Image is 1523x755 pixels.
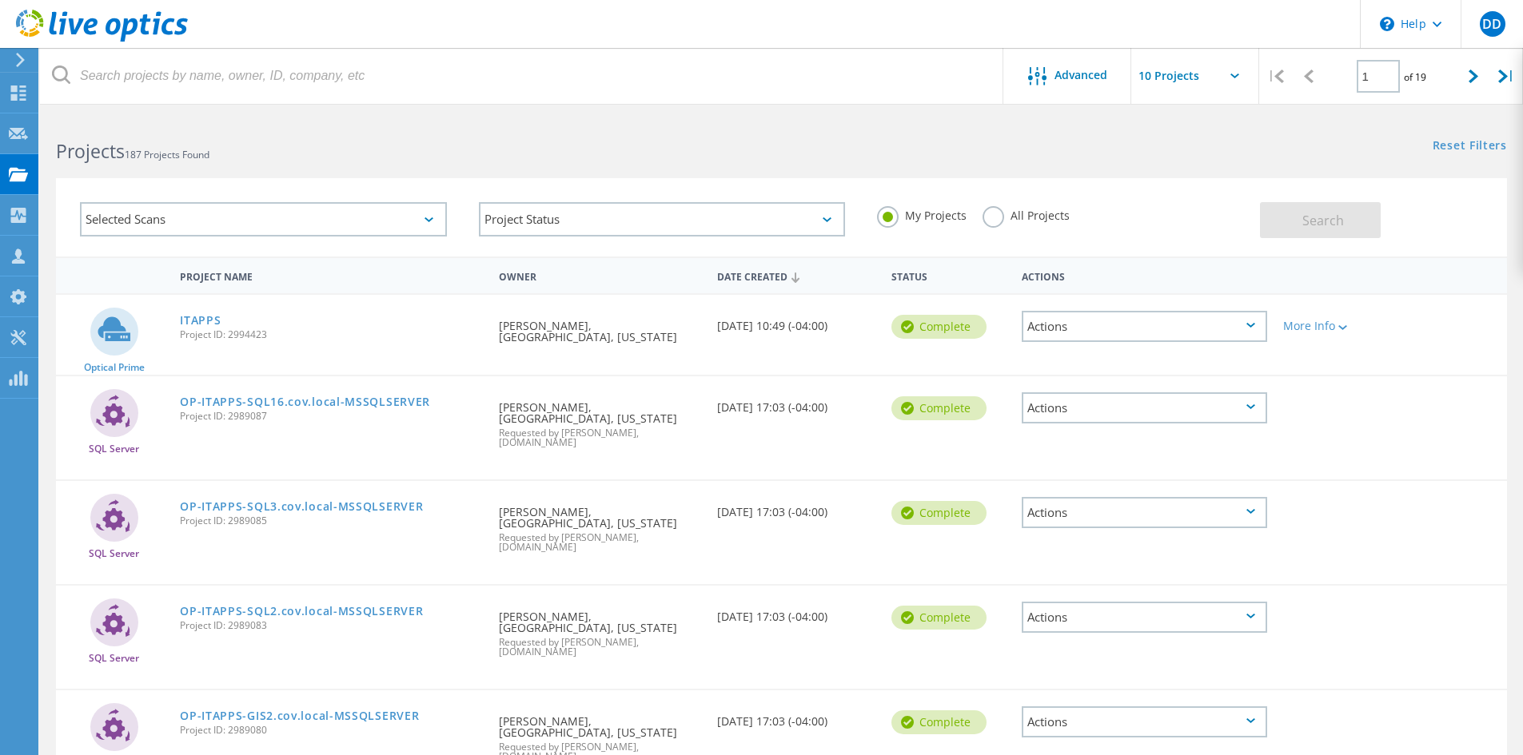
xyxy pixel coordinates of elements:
[891,396,987,420] div: Complete
[1490,48,1523,105] div: |
[180,396,430,407] a: OP-ITAPPS-SQL16.cov.local-MSSQLSERVER
[983,206,1070,221] label: All Projects
[84,363,145,372] span: Optical Prime
[180,330,483,340] span: Project ID: 2994423
[180,621,483,630] span: Project ID: 2989083
[1404,70,1426,84] span: of 19
[80,202,447,236] div: Selected Scans
[1022,392,1267,423] div: Actions
[1433,140,1507,153] a: Reset Filters
[16,34,188,45] a: Live Optics Dashboard
[491,260,708,290] div: Owner
[891,710,987,734] div: Complete
[1022,497,1267,528] div: Actions
[491,586,708,673] div: [PERSON_NAME], [GEOGRAPHIC_DATA], [US_STATE]
[491,376,708,463] div: [PERSON_NAME], [GEOGRAPHIC_DATA], [US_STATE]
[40,48,1004,104] input: Search projects by name, owner, ID, company, etc
[1302,212,1344,229] span: Search
[1259,48,1292,105] div: |
[89,549,139,558] span: SQL Server
[1014,260,1275,290] div: Actions
[1260,202,1381,238] button: Search
[180,315,221,326] a: ITAPPS
[1022,311,1267,342] div: Actions
[499,638,700,657] span: Requested by [PERSON_NAME], [DOMAIN_NAME]
[891,315,987,339] div: Complete
[883,260,1014,290] div: Status
[180,411,483,421] span: Project ID: 2989087
[479,202,846,236] div: Project Status
[491,295,708,359] div: [PERSON_NAME], [GEOGRAPHIC_DATA], [US_STATE]
[125,148,209,161] span: 187 Projects Found
[89,654,139,663] span: SQL Server
[499,428,700,447] span: Requested by [PERSON_NAME], [DOMAIN_NAME]
[172,260,491,290] div: Project Name
[709,481,883,534] div: [DATE] 17:03 (-04:00)
[491,481,708,568] div: [PERSON_NAME], [GEOGRAPHIC_DATA], [US_STATE]
[891,606,987,630] div: Complete
[891,501,987,525] div: Complete
[709,295,883,348] div: [DATE] 10:49 (-04:00)
[877,206,967,221] label: My Projects
[180,710,419,721] a: OP-ITAPPS-GIS2.cov.local-MSSQLSERVER
[180,501,423,512] a: OP-ITAPPS-SQL3.cov.local-MSSQLSERVER
[1022,602,1267,633] div: Actions
[709,690,883,743] div: [DATE] 17:03 (-04:00)
[1055,70,1107,81] span: Advanced
[56,138,125,164] b: Projects
[1283,320,1383,332] div: More Info
[1482,18,1501,30] span: DD
[499,533,700,552] span: Requested by [PERSON_NAME], [DOMAIN_NAME]
[89,444,139,454] span: SQL Server
[709,376,883,429] div: [DATE] 17:03 (-04:00)
[1380,17,1394,31] svg: \n
[709,260,883,291] div: Date Created
[180,606,423,617] a: OP-ITAPPS-SQL2.cov.local-MSSQLSERVER
[180,516,483,526] span: Project ID: 2989085
[180,725,483,735] span: Project ID: 2989080
[1022,706,1267,737] div: Actions
[709,586,883,638] div: [DATE] 17:03 (-04:00)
